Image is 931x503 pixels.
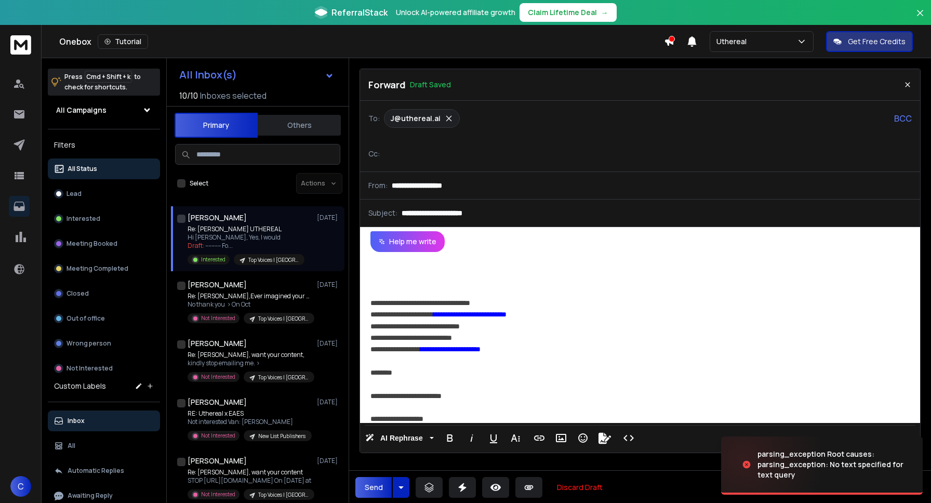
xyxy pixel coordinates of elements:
p: All [68,442,75,450]
h1: [PERSON_NAME] [188,280,247,290]
button: Closed [48,283,160,304]
span: Cmd + Shift + k [85,71,132,83]
p: Press to check for shortcuts. [64,72,141,92]
button: Get Free Credits [826,31,913,52]
div: parsing_exception Root causes: parsing_exception: No text specified for text query [757,449,910,480]
button: C [10,476,31,497]
h1: [PERSON_NAME] [188,456,247,466]
button: Lead [48,183,160,204]
p: RE: Uthereal x EAES [188,409,312,418]
p: Unlock AI-powered affiliate growth [396,7,515,18]
span: ReferralStack [331,6,388,19]
p: [DATE] [317,339,340,348]
p: Cc: [368,149,380,159]
button: Others [258,114,341,137]
p: Inbox [68,417,85,425]
p: Lead [66,190,82,198]
p: Closed [66,289,89,298]
p: [DATE] [317,214,340,222]
button: Emoticons [573,428,593,448]
button: AI Rephrase [363,428,436,448]
h3: Custom Labels [54,381,106,391]
button: Tutorial [98,34,148,49]
p: Interested [66,215,100,223]
p: Top Voices | [GEOGRAPHIC_DATA] [248,256,298,264]
p: Automatic Replies [68,467,124,475]
p: Not Interested [201,491,235,498]
button: Primary [175,113,258,138]
button: Help me write [370,231,445,252]
p: Re: [PERSON_NAME], want your content, [188,351,312,359]
p: Hi [PERSON_NAME], Yes, I would [188,233,304,242]
p: Not interested Van: [PERSON_NAME] [188,418,312,426]
button: Meeting Booked [48,233,160,254]
button: Insert Image (⌘P) [551,428,571,448]
p: Interested [201,256,225,263]
h1: [PERSON_NAME] [188,338,247,349]
p: [DATE] [317,457,340,465]
p: Not Interested [201,314,235,322]
p: STOP [URL][DOMAIN_NAME] On [DATE] at [188,476,312,485]
p: Uthereal [716,36,751,47]
span: ---------- Fo ... [205,241,233,250]
button: Out of office [48,308,160,329]
p: Meeting Booked [66,240,117,248]
p: Get Free Credits [848,36,906,47]
span: 10 / 10 [179,89,198,102]
h1: [PERSON_NAME] [188,397,247,407]
button: Code View [619,428,639,448]
button: Wrong person [48,333,160,354]
span: AI Rephrase [378,434,425,443]
button: Claim Lifetime Deal→ [520,3,617,22]
button: Not Interested [48,358,160,379]
button: All Inbox(s) [171,64,342,85]
p: kindly stop emailing me. > [188,359,312,367]
button: Automatic Replies [48,460,160,481]
button: Signature [595,428,615,448]
div: Onebox [59,34,664,49]
p: Not Interested [201,432,235,440]
p: Top Voices | [GEOGRAPHIC_DATA] [258,374,308,381]
button: Inbox [48,411,160,431]
p: [DATE] [317,398,340,406]
h1: [PERSON_NAME] [188,213,247,223]
h1: All Inbox(s) [179,70,237,80]
button: All [48,435,160,456]
p: Awaiting Reply [68,492,113,500]
button: All Status [48,158,160,179]
button: Close banner [913,6,927,31]
label: Select [190,179,208,188]
button: All Campaigns [48,100,160,121]
p: Re: [PERSON_NAME], want your content [188,468,312,476]
p: Not Interested [66,364,113,373]
p: From: [368,180,388,191]
p: Not Interested [201,373,235,381]
button: Send [355,477,392,498]
button: Meeting Completed [48,258,160,279]
p: Top Voices | [GEOGRAPHIC_DATA] [258,491,308,499]
p: Wrong person [66,339,111,348]
p: [DATE] [317,281,340,289]
p: Re: [PERSON_NAME] UTHEREAL [188,225,304,233]
h3: Filters [48,138,160,152]
p: Subject: [368,208,397,218]
button: Discard Draft [549,477,611,498]
h3: Inboxes selected [200,89,267,102]
p: Meeting Completed [66,264,128,273]
p: Forward [368,77,406,92]
p: J@uthereal.ai [391,113,441,124]
p: All Status [68,165,97,173]
p: Re: [PERSON_NAME],Ever imagined your posts [188,292,312,300]
span: → [601,7,608,18]
img: image [721,436,825,493]
p: Top Voices | [GEOGRAPHIC_DATA] [258,315,308,323]
button: Interested [48,208,160,229]
p: BCC [894,112,912,125]
h1: All Campaigns [56,105,107,115]
p: Out of office [66,314,105,323]
p: Draft Saved [410,80,451,90]
p: New List Publishers [258,432,305,440]
p: No thank you > On Oct [188,300,312,309]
